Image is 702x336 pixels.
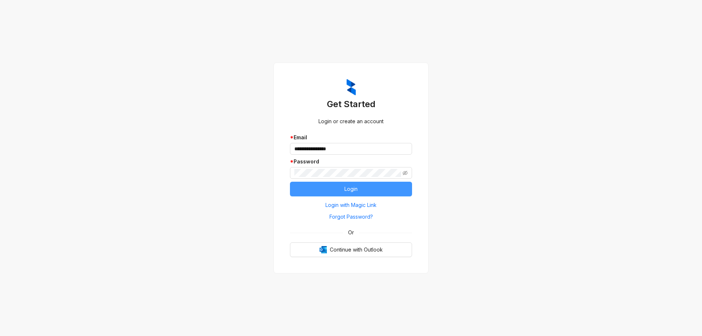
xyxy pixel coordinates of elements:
[290,182,412,196] button: Login
[290,199,412,211] button: Login with Magic Link
[290,211,412,223] button: Forgot Password?
[290,98,412,110] h3: Get Started
[344,185,358,193] span: Login
[325,201,377,209] span: Login with Magic Link
[290,117,412,125] div: Login or create an account
[343,229,359,237] span: Or
[329,213,373,221] span: Forgot Password?
[290,242,412,257] button: OutlookContinue with Outlook
[347,79,356,96] img: ZumaIcon
[403,170,408,175] span: eye-invisible
[330,246,383,254] span: Continue with Outlook
[320,246,327,253] img: Outlook
[290,158,412,166] div: Password
[290,133,412,141] div: Email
